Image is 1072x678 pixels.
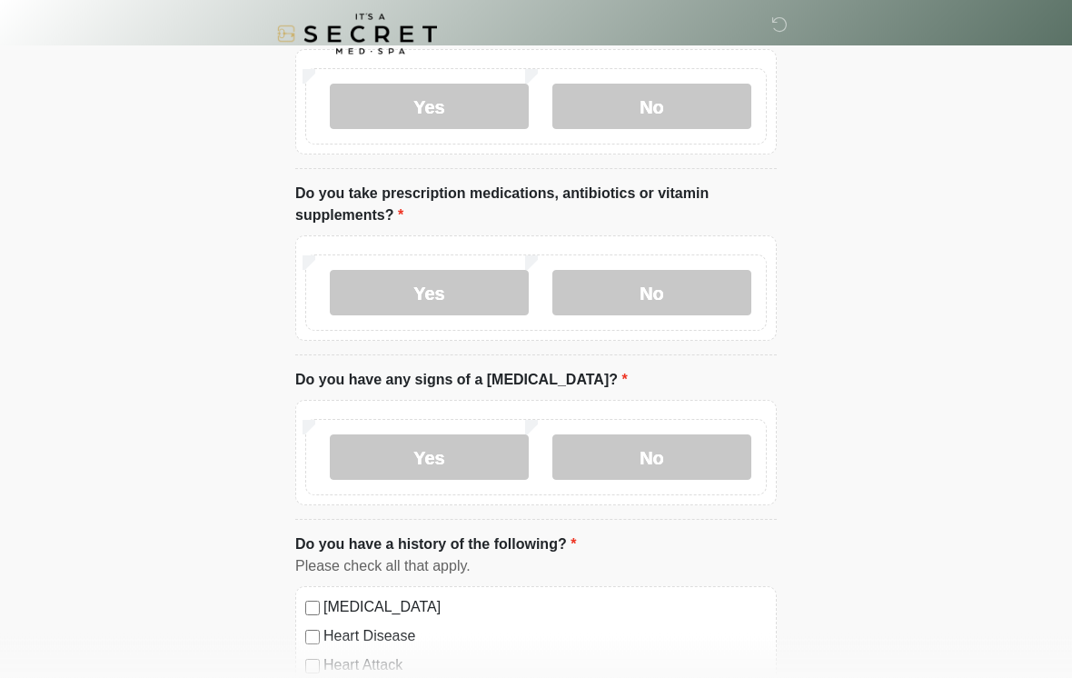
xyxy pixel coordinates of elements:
[295,370,628,392] label: Do you have any signs of a [MEDICAL_DATA]?
[323,626,767,648] label: Heart Disease
[330,435,529,481] label: Yes
[330,271,529,316] label: Yes
[295,534,576,556] label: Do you have a history of the following?
[295,184,777,227] label: Do you take prescription medications, antibiotics or vitamin supplements?
[277,14,437,55] img: It's A Secret Med Spa Logo
[323,655,767,677] label: Heart Attack
[552,85,751,130] label: No
[305,660,320,674] input: Heart Attack
[330,85,529,130] label: Yes
[305,631,320,645] input: Heart Disease
[552,435,751,481] label: No
[295,556,777,578] div: Please check all that apply.
[305,602,320,616] input: [MEDICAL_DATA]
[323,597,767,619] label: [MEDICAL_DATA]
[552,271,751,316] label: No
